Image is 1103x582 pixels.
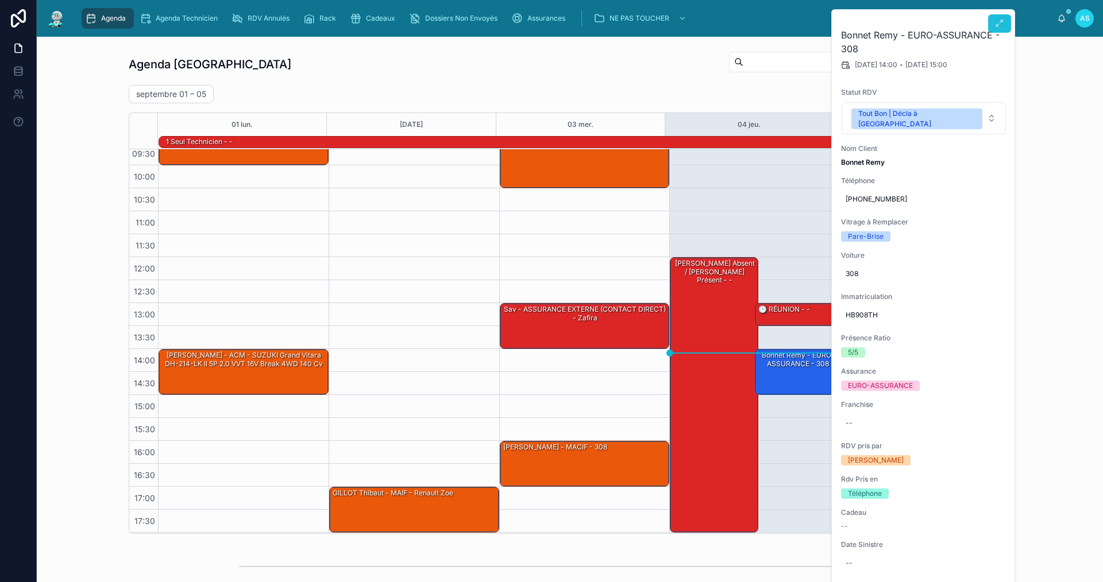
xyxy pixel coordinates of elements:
[131,378,158,388] span: 14:30
[131,195,158,204] span: 10:30
[841,522,848,531] span: --
[300,8,344,29] a: Rack
[858,108,975,129] div: Tout Bon | Décla à [GEOGRAPHIC_DATA]
[527,14,565,23] span: Assurances
[232,113,253,136] button: 01 lun.
[1080,14,1090,23] span: AS
[500,441,669,486] div: [PERSON_NAME] - MACIF - 308
[131,263,158,273] span: 12:00
[502,442,608,452] div: [PERSON_NAME] - MACIF - 308
[670,258,758,532] div: [PERSON_NAME] absent / [PERSON_NAME] présent - -
[133,240,158,250] span: 11:30
[131,286,158,296] span: 12:30
[131,309,158,319] span: 13:00
[159,350,328,394] div: [PERSON_NAME] - ACM - SUZUKI Grand Vitara DH-214-LK II 5P 2.0 VVT 16V Break 4WD 140 cv
[568,113,593,136] button: 03 mer.
[841,400,1006,409] span: Franchise
[508,8,573,29] a: Assurances
[131,172,158,181] span: 10:00
[848,231,884,242] div: Pare-Brise
[346,8,403,29] a: Cadeaux
[101,14,126,23] span: Agenda
[228,8,298,29] a: RDV Annulés
[841,251,1006,260] span: Voiture
[841,333,1006,343] span: Présence Ratio
[848,488,882,499] div: Téléphone
[425,14,497,23] span: Dossiers Non Envoyés
[841,367,1006,376] span: Assurance
[846,558,853,568] div: --
[165,137,234,147] div: 1 seul technicien - -
[319,14,336,23] span: Rack
[76,6,1057,31] div: scrollable content
[331,488,454,498] div: GILLOT Thibaut - MAIF - Renault Zoe
[131,355,158,365] span: 14:00
[366,14,395,23] span: Cadeaux
[841,176,1006,185] span: Téléphone
[738,113,761,136] button: 04 jeu.
[46,9,67,28] img: App logo
[846,311,1002,320] span: HB908TH
[672,258,757,285] div: [PERSON_NAME] absent / [PERSON_NAME] présent - -
[500,120,669,188] div: LE [PERSON_NAME] - [DEMOGRAPHIC_DATA] 6
[900,60,903,69] span: -
[136,88,206,100] h2: septembre 01 – 05
[842,102,1006,134] button: Select Button
[132,401,158,411] span: 15:00
[755,350,839,394] div: Bonnet Remy - EURO-ASSURANCE - 308
[165,136,234,148] div: 1 seul technicien - -
[610,14,669,23] span: NE PAS TOUCHER
[755,304,839,325] div: 🕒 RÉUNION - -
[590,8,692,29] a: NE PAS TOUCHER
[82,8,134,29] a: Agenda
[841,88,1006,97] span: Statut RDV
[129,56,291,72] h1: Agenda [GEOGRAPHIC_DATA]
[131,470,158,480] span: 16:30
[129,149,158,158] span: 09:30
[841,144,1006,153] span: Nom Client
[500,304,669,348] div: sav - ASSURANCE EXTERNE (CONTACT DIRECT) - zafira
[841,540,1006,549] span: Date Sinistre
[132,493,158,503] span: 17:00
[848,347,858,358] div: 5/5
[330,487,499,532] div: GILLOT Thibaut - MAIF - Renault Zoe
[132,424,158,434] span: 15:30
[757,350,839,369] div: Bonnet Remy - EURO-ASSURANCE - 308
[502,304,669,323] div: sav - ASSURANCE EXTERNE (CONTACT DIRECT) - zafira
[855,60,897,69] span: [DATE] 14:00
[846,269,1002,278] span: 308
[905,60,947,69] span: [DATE] 15:00
[841,28,1006,56] h2: Bonnet Remy - EURO-ASSURANCE - 308
[841,508,1006,517] span: Cadeau
[131,447,158,457] span: 16:00
[406,8,506,29] a: Dossiers Non Envoyés
[848,455,904,465] div: [PERSON_NAME]
[132,516,158,526] span: 17:30
[161,350,327,369] div: [PERSON_NAME] - ACM - SUZUKI Grand Vitara DH-214-LK II 5P 2.0 VVT 16V Break 4WD 140 cv
[841,475,1006,484] span: Rdv Pris en
[248,14,290,23] span: RDV Annulés
[841,218,1006,227] span: Vitrage à Remplacer
[131,332,158,342] span: 13:30
[846,195,1002,204] span: [PHONE_NUMBER]
[841,292,1006,301] span: Immatriculation
[841,441,1006,451] span: RDV pris par
[757,304,811,315] div: 🕒 RÉUNION - -
[400,113,423,136] button: [DATE]
[133,218,158,227] span: 11:00
[136,8,226,29] a: Agenda Technicien
[841,158,885,166] strong: Bonnet Remy
[848,381,913,391] div: EURO-ASSURANCE
[846,418,853,428] div: --
[156,14,218,23] span: Agenda Technicien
